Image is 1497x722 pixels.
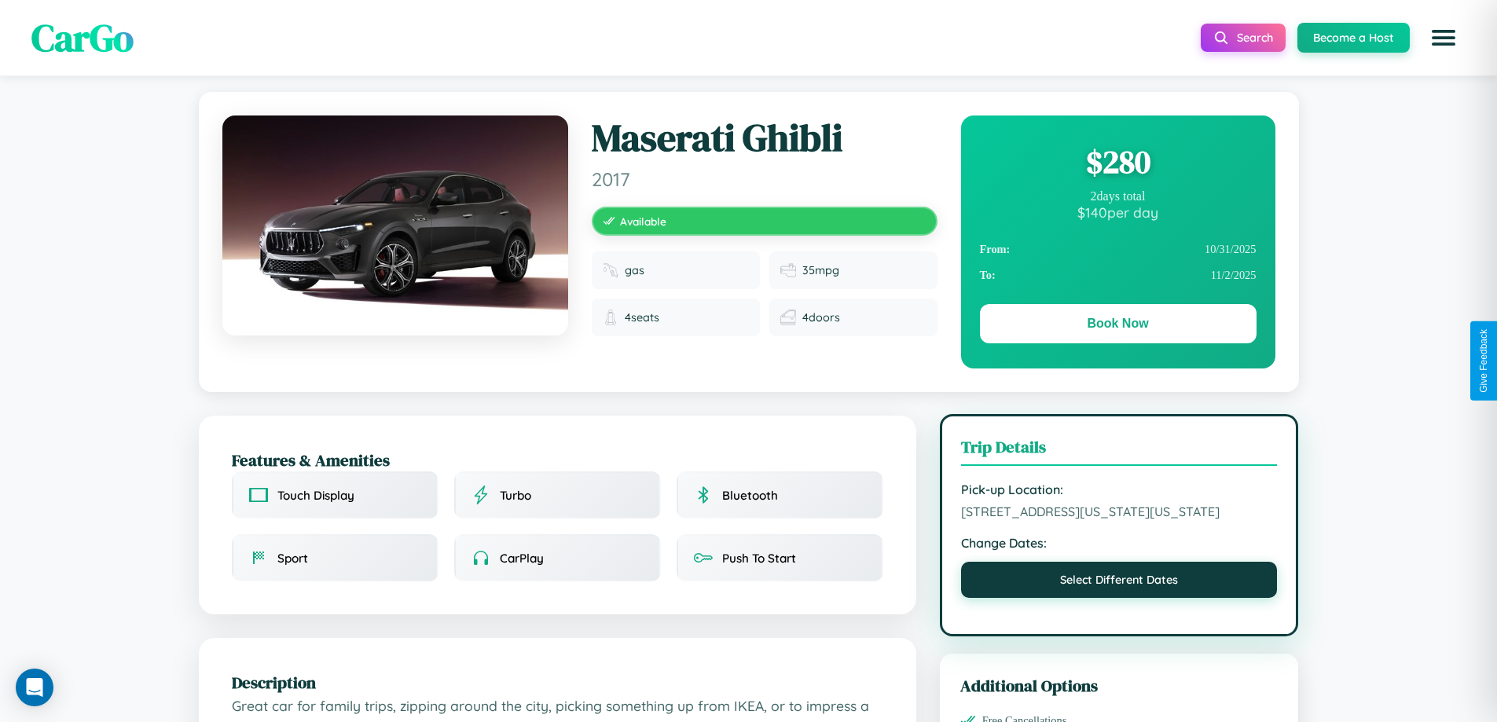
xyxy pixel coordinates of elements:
span: Turbo [500,488,531,503]
img: Doors [780,310,796,325]
img: Seats [603,310,618,325]
h2: Description [232,671,883,694]
h1: Maserati Ghibli [592,115,937,161]
span: Touch Display [277,488,354,503]
span: Bluetooth [722,488,778,503]
div: 2 days total [980,189,1257,203]
div: 11 / 2 / 2025 [980,262,1257,288]
span: 2017 [592,167,937,191]
span: 35 mpg [802,263,839,277]
h2: Features & Amenities [232,449,883,471]
strong: Change Dates: [961,535,1278,551]
span: 4 seats [625,310,659,324]
span: Available [620,214,666,228]
strong: Pick-up Location: [961,482,1278,497]
strong: From: [980,243,1011,256]
h3: Additional Options [960,674,1279,697]
button: Search [1201,24,1286,52]
h3: Trip Details [961,435,1278,466]
img: Maserati Ghibli 2017 [222,115,568,335]
span: [STREET_ADDRESS][US_STATE][US_STATE] [961,504,1278,519]
button: Select Different Dates [961,562,1278,598]
img: Fuel type [603,262,618,278]
span: CarGo [31,12,134,64]
span: CarPlay [500,551,544,566]
div: $ 280 [980,141,1257,183]
button: Book Now [980,304,1257,343]
button: Become a Host [1297,23,1410,53]
span: Push To Start [722,551,796,566]
button: Open menu [1422,16,1466,60]
span: gas [625,263,644,277]
span: Sport [277,551,308,566]
div: 10 / 31 / 2025 [980,236,1257,262]
div: Give Feedback [1478,329,1489,393]
span: 4 doors [802,310,840,324]
div: $ 140 per day [980,203,1257,221]
strong: To: [980,269,996,282]
div: Open Intercom Messenger [16,669,53,706]
span: Search [1237,31,1273,45]
img: Fuel efficiency [780,262,796,278]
